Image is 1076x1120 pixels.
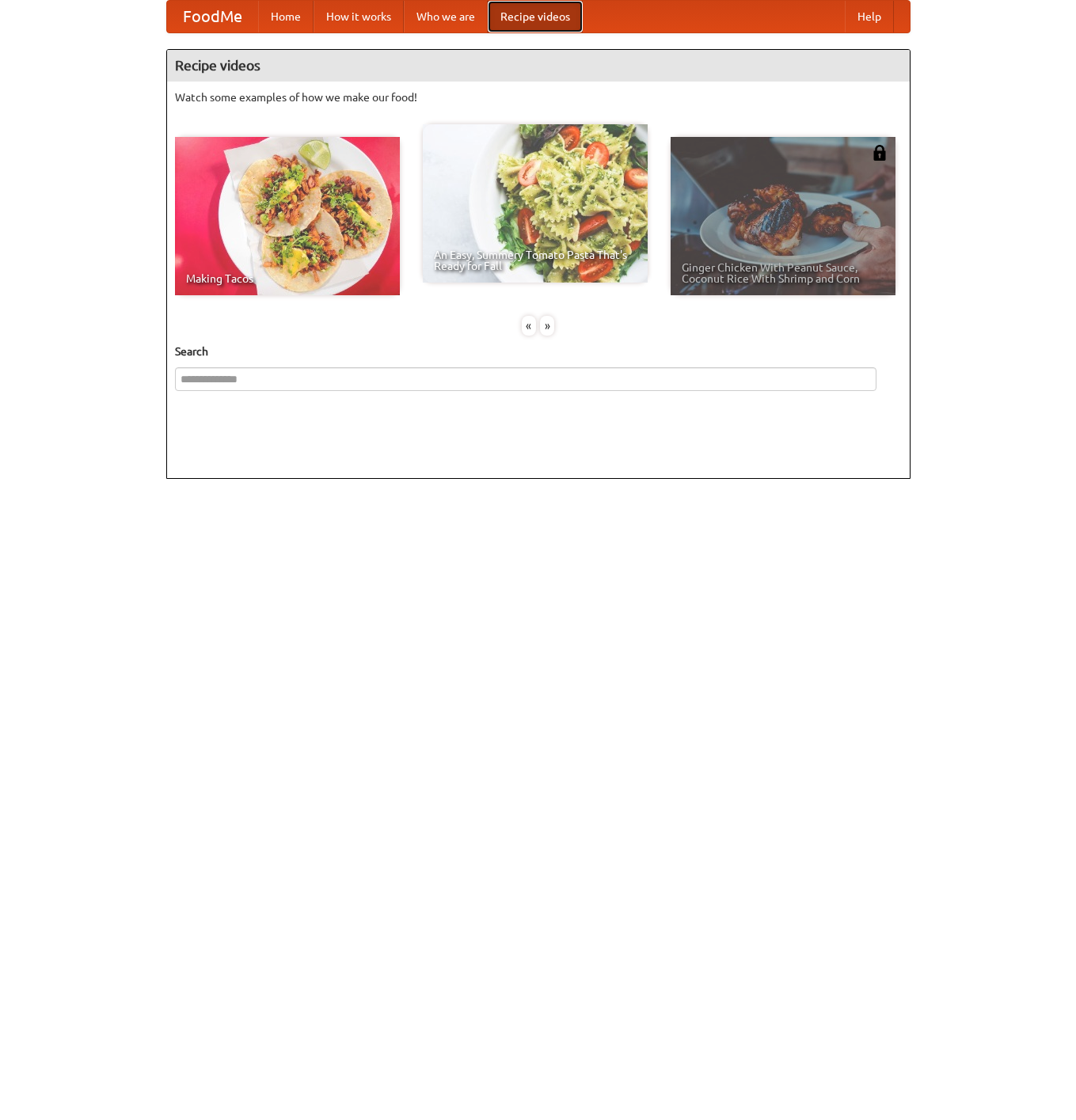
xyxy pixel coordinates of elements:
span: An Easy, Summery Tomato Pasta That's Ready for Fall [434,249,637,271]
a: An Easy, Summery Tomato Pasta That's Ready for Fall [423,124,648,283]
h5: Search [175,344,902,359]
a: Home [258,1,314,32]
a: Recipe videos [488,1,583,32]
a: How it works [314,1,404,32]
a: Who we are [404,1,488,32]
span: Making Tacos [186,273,389,284]
a: Making Tacos [175,137,400,295]
a: FoodMe [167,1,258,32]
div: » [540,316,554,336]
h4: Recipe videos [167,50,910,82]
img: 483408.png [872,145,888,161]
a: Help [845,1,894,32]
div: « [522,316,536,336]
p: Watch some examples of how we make our food! [175,89,902,105]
